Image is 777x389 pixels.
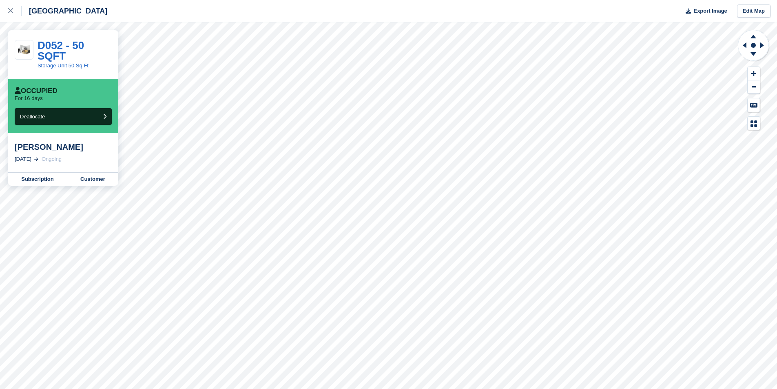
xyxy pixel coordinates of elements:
[693,7,727,15] span: Export Image
[38,62,89,69] a: Storage Unit 50 Sq Ft
[15,155,31,163] div: [DATE]
[737,4,770,18] a: Edit Map
[681,4,727,18] button: Export Image
[748,67,760,80] button: Zoom In
[748,98,760,112] button: Keyboard Shortcuts
[22,6,107,16] div: [GEOGRAPHIC_DATA]
[15,87,58,95] div: Occupied
[20,113,45,120] span: Deallocate
[67,173,118,186] a: Customer
[15,142,112,152] div: [PERSON_NAME]
[34,158,38,161] img: arrow-right-light-icn-cde0832a797a2874e46488d9cf13f60e5c3a73dbe684e267c42b8395dfbc2abf.svg
[15,43,33,57] img: 50-sqft-unit.jpg
[38,39,84,62] a: D052 - 50 SQFT
[8,173,67,186] a: Subscription
[748,80,760,94] button: Zoom Out
[748,117,760,130] button: Map Legend
[15,108,112,125] button: Deallocate
[42,155,62,163] div: Ongoing
[15,95,43,102] p: For 16 days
